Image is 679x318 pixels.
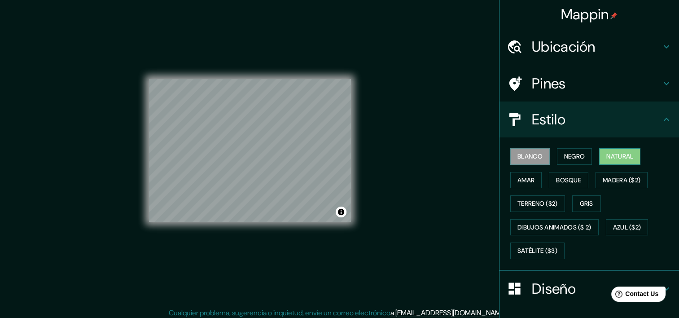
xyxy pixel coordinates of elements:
font: Gris [580,198,593,209]
font: Satélite ($3) [517,245,557,256]
font: Dibujos animados ($ 2) [517,222,591,233]
div: Pines [499,66,679,102]
button: Satélite ($3) [510,243,565,259]
button: Amar [510,172,542,189]
button: Azul ($2) [606,219,648,236]
font: Madera ($2) [603,175,640,186]
div: Estilo [499,102,679,137]
h4: Estilo [532,110,661,128]
iframe: Help widget launcher [599,283,669,308]
button: Terreno ($2) [510,195,565,212]
button: Gris [572,195,601,212]
font: Blanco [517,151,543,162]
button: Alternar atribución [336,207,346,217]
div: Ubicación [499,29,679,65]
h4: Diseño [532,280,661,298]
font: Negro [564,151,585,162]
h4: Ubicación [532,38,661,56]
button: Negro [557,148,592,165]
button: Madera ($2) [596,172,648,189]
a: a [EMAIL_ADDRESS][DOMAIN_NAME] [390,308,506,318]
canvas: Mapa [149,79,351,222]
div: Diseño [499,271,679,307]
button: Bosque [549,172,588,189]
font: Mappin [561,5,609,24]
font: Natural [606,151,633,162]
h4: Pines [532,75,661,93]
button: Natural [599,148,640,165]
font: Bosque [556,175,581,186]
font: Azul ($2) [613,222,641,233]
font: Amar [517,175,534,186]
button: Dibujos animados ($ 2) [510,219,599,236]
img: pin-icon.png [610,12,618,19]
font: Terreno ($2) [517,198,558,209]
button: Blanco [510,148,550,165]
